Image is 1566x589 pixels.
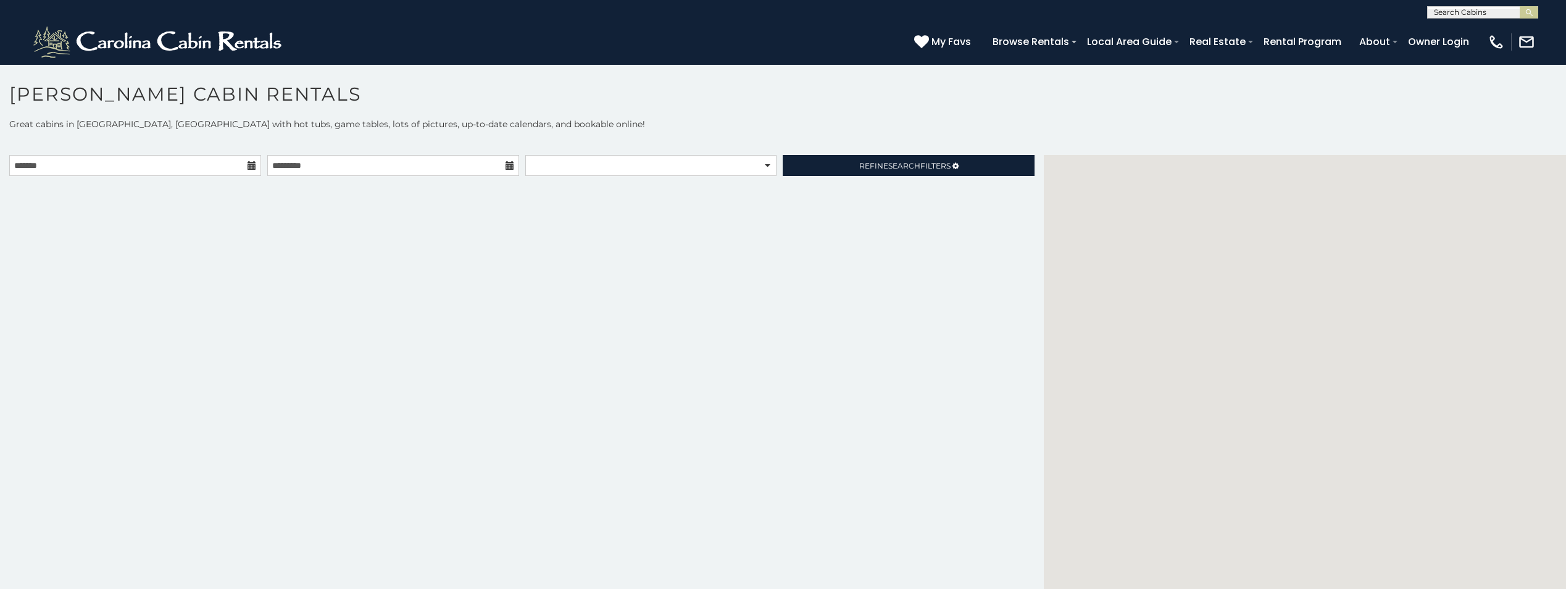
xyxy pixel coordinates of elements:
[931,34,971,49] span: My Favs
[783,155,1035,176] a: RefineSearchFilters
[914,34,974,50] a: My Favs
[1353,31,1396,52] a: About
[1081,31,1178,52] a: Local Area Guide
[986,31,1075,52] a: Browse Rentals
[31,23,287,61] img: White-1-2.png
[859,161,951,170] span: Refine Filters
[1402,31,1475,52] a: Owner Login
[1183,31,1252,52] a: Real Estate
[888,161,920,170] span: Search
[1488,33,1505,51] img: phone-regular-white.png
[1257,31,1347,52] a: Rental Program
[1518,33,1535,51] img: mail-regular-white.png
